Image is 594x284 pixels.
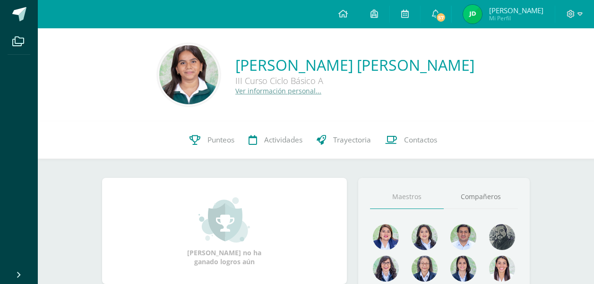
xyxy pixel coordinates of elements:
img: b1da893d1b21f2b9f45fcdf5240f8abd.png [373,256,399,282]
span: 57 [436,12,446,23]
img: 4179e05c207095638826b52d0d6e7b97.png [489,224,515,250]
img: 135afc2e3c36cc19cf7f4a6ffd4441d1.png [373,224,399,250]
a: Trayectoria [310,121,378,159]
img: 38d188cc98c34aa903096de2d1c9671e.png [489,256,515,282]
img: 1e7bfa517bf798cc96a9d855bf172288.png [450,224,476,250]
span: Trayectoria [333,135,371,145]
a: Ver información personal... [235,86,321,95]
div: III Curso Ciclo Básico A [235,75,474,86]
span: Mi Perfil [489,14,543,22]
img: 85837cf9bcc08a7effdea65e4cf282c3.png [159,45,218,104]
img: 68491b968eaf45af92dd3338bd9092c6.png [412,256,438,282]
a: Actividades [241,121,310,159]
a: Maestros [370,185,444,209]
a: Compañeros [444,185,518,209]
span: Punteos [207,135,234,145]
img: achievement_small.png [198,196,250,243]
span: [PERSON_NAME] [489,6,543,15]
span: Contactos [404,135,437,145]
span: Actividades [264,135,302,145]
div: [PERSON_NAME] no ha ganado logros aún [177,196,272,266]
img: 47bb5cb671f55380063b8448e82fec5d.png [463,5,482,24]
img: d4e0c534ae446c0d00535d3bb96704e9.png [450,256,476,282]
a: [PERSON_NAME] [PERSON_NAME] [235,55,474,75]
img: 45e5189d4be9c73150df86acb3c68ab9.png [412,224,438,250]
a: Contactos [378,121,444,159]
a: Punteos [182,121,241,159]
